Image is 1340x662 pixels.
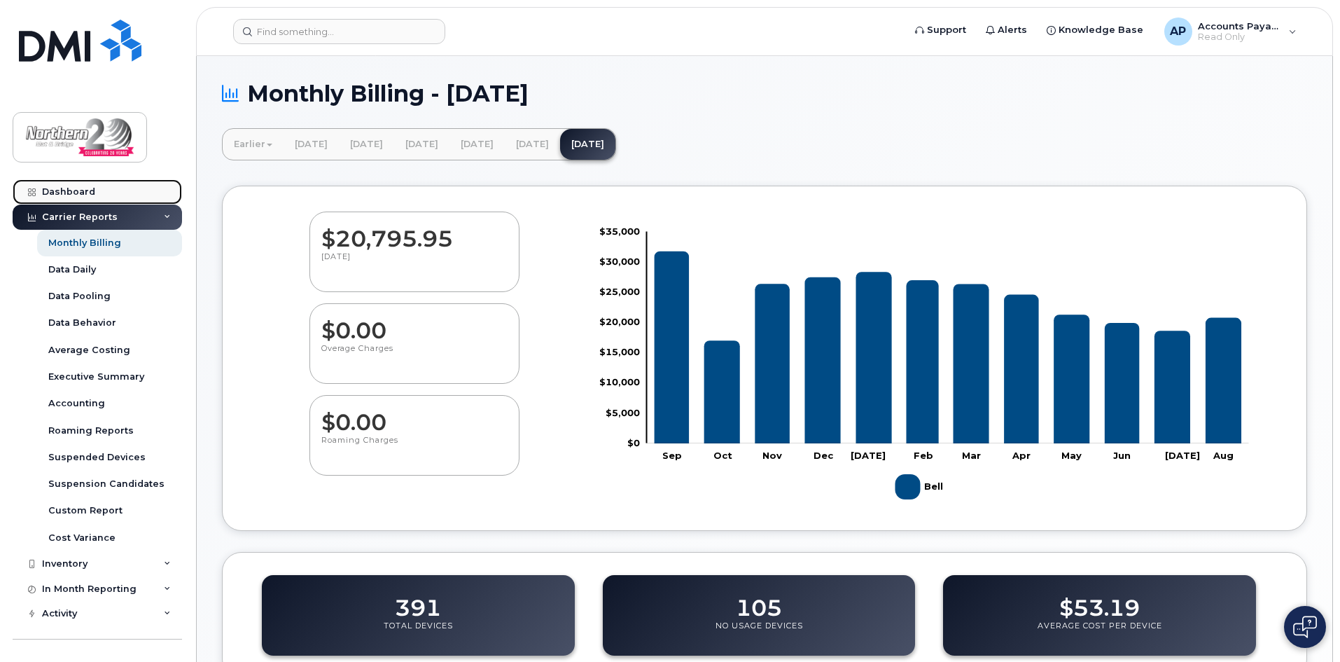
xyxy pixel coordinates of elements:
tspan: Dec [814,449,834,460]
tspan: $35,000 [599,225,640,236]
tspan: $0 [627,436,640,448]
tspan: Jun [1113,449,1131,460]
a: Earlier [223,129,284,160]
tspan: Sep [662,449,682,460]
tspan: [DATE] [851,449,886,460]
p: No Usage Devices [716,621,803,646]
g: Bell [655,251,1241,443]
a: [DATE] [449,129,505,160]
a: [DATE] [339,129,394,160]
img: Open chat [1293,616,1317,638]
dd: 105 [736,581,782,621]
a: [DATE] [560,129,615,160]
p: Overage Charges [321,343,508,368]
tspan: Mar [962,449,981,460]
dd: $20,795.95 [321,212,508,251]
a: [DATE] [284,129,339,160]
tspan: Feb [914,449,933,460]
p: Average Cost Per Device [1038,621,1162,646]
tspan: $30,000 [599,255,640,266]
tspan: May [1061,449,1082,460]
tspan: Apr [1012,449,1031,460]
a: [DATE] [394,129,449,160]
tspan: $20,000 [599,316,640,327]
tspan: $25,000 [599,285,640,296]
g: Legend [895,469,947,505]
tspan: $10,000 [599,376,640,387]
a: [DATE] [505,129,560,160]
h1: Monthly Billing - [DATE] [222,81,1307,106]
dd: 391 [395,581,441,621]
g: Chart [599,225,1249,504]
tspan: Aug [1213,449,1234,460]
dd: $53.19 [1059,581,1140,621]
p: [DATE] [321,251,508,277]
tspan: $15,000 [599,346,640,357]
tspan: Nov [762,449,782,460]
tspan: Oct [713,449,732,460]
tspan: [DATE] [1165,449,1200,460]
g: Bell [895,469,947,505]
dd: $0.00 [321,396,508,435]
p: Roaming Charges [321,435,508,460]
tspan: $5,000 [606,406,640,418]
dd: $0.00 [321,304,508,343]
p: Total Devices [384,621,453,646]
